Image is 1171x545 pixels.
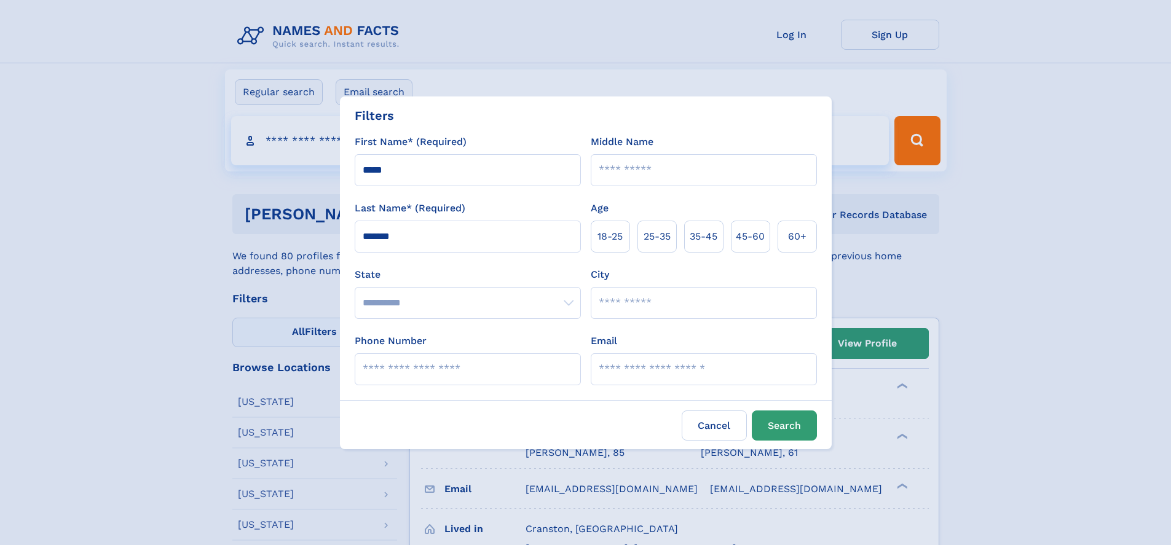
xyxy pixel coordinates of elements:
label: Last Name* (Required) [355,201,465,216]
label: Cancel [682,410,747,441]
label: City [591,267,609,282]
span: 60+ [788,229,806,244]
label: First Name* (Required) [355,135,467,149]
label: Email [591,334,617,348]
label: Phone Number [355,334,427,348]
label: Age [591,201,609,216]
button: Search [752,410,817,441]
div: Filters [355,106,394,125]
label: Middle Name [591,135,653,149]
span: 45‑60 [736,229,765,244]
span: 25‑35 [644,229,671,244]
span: 35‑45 [690,229,717,244]
span: 18‑25 [597,229,623,244]
label: State [355,267,581,282]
